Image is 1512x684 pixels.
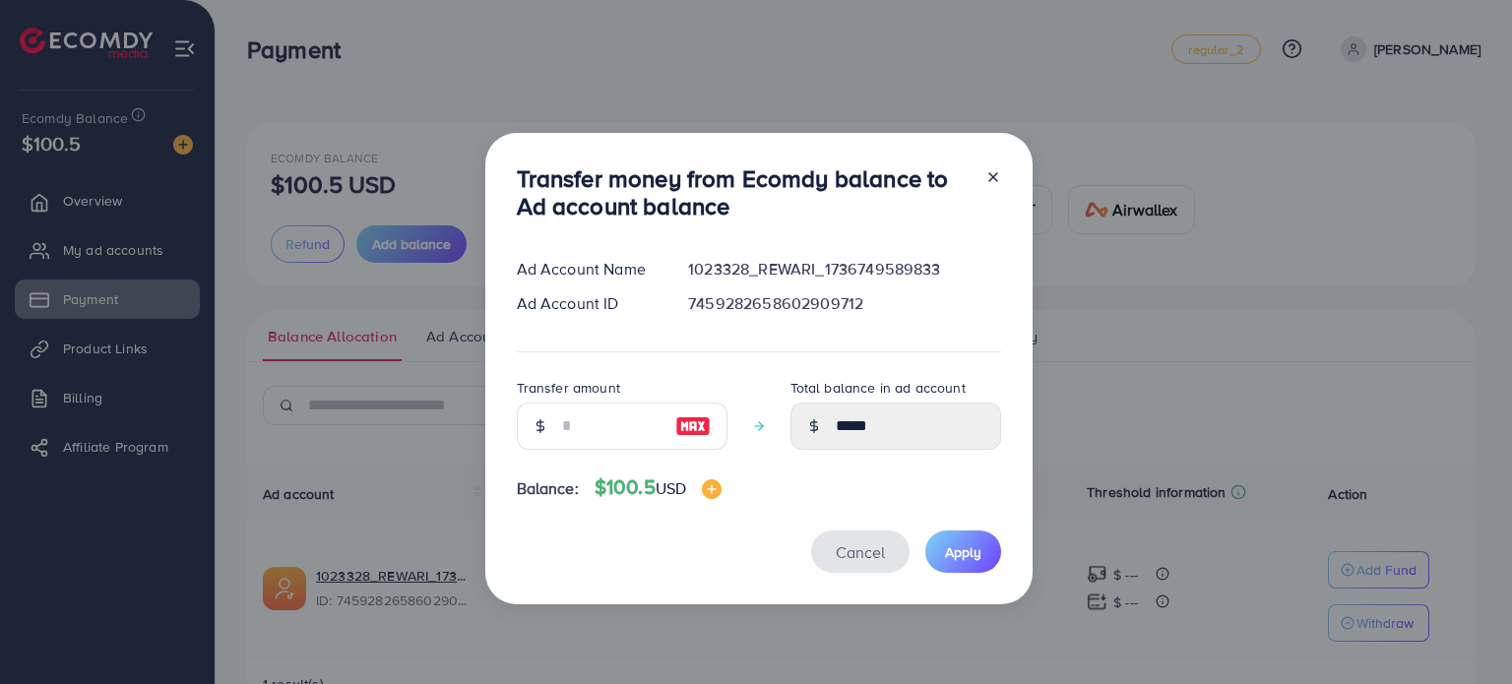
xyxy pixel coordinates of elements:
span: USD [656,477,686,499]
span: Cancel [836,541,885,563]
div: Ad Account Name [501,258,673,280]
img: image [702,479,722,499]
label: Transfer amount [517,378,620,398]
label: Total balance in ad account [790,378,966,398]
button: Cancel [811,530,910,573]
div: Ad Account ID [501,292,673,315]
span: Apply [945,542,981,562]
span: Balance: [517,477,579,500]
h3: Transfer money from Ecomdy balance to Ad account balance [517,164,970,221]
img: image [675,414,711,438]
iframe: Chat [1428,595,1497,669]
div: 1023328_REWARI_1736749589833 [672,258,1016,280]
h4: $100.5 [595,475,722,500]
button: Apply [925,530,1001,573]
div: 7459282658602909712 [672,292,1016,315]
